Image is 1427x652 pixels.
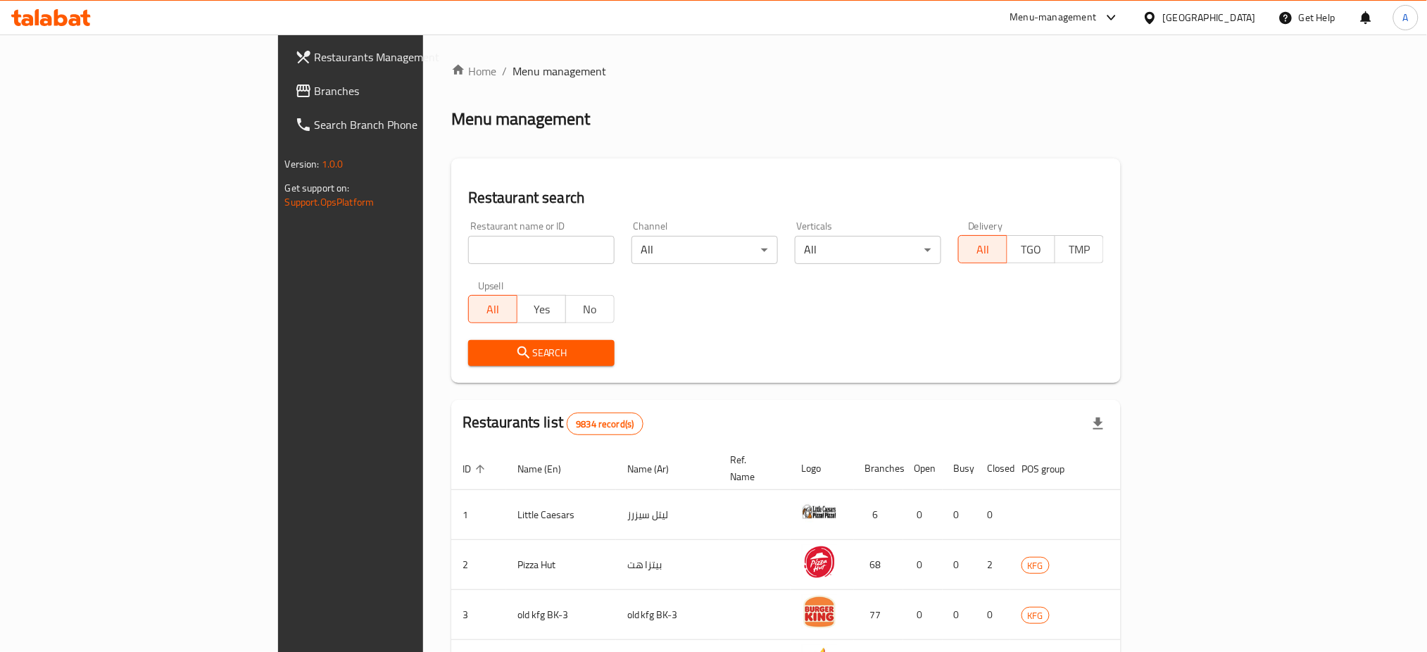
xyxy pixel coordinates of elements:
[616,490,719,540] td: ليتل سيزرز
[474,299,512,320] span: All
[1013,239,1050,260] span: TGO
[284,40,517,74] a: Restaurants Management
[478,281,504,291] label: Upsell
[468,236,615,264] input: Search for restaurant name or ID..
[463,460,489,477] span: ID
[903,590,943,640] td: 0
[1007,235,1056,263] button: TGO
[616,590,719,640] td: old kfg BK-3
[315,82,505,99] span: Branches
[506,490,616,540] td: Little Caesars
[795,236,941,264] div: All
[1403,10,1409,25] span: A
[854,540,903,590] td: 68
[285,179,350,197] span: Get support on:
[958,235,1007,263] button: All
[976,540,1010,590] td: 2
[468,340,615,366] button: Search
[284,108,517,142] a: Search Branch Phone
[943,590,976,640] td: 0
[572,299,609,320] span: No
[451,63,1121,80] nav: breadcrumb
[854,447,903,490] th: Branches
[517,295,566,323] button: Yes
[1163,10,1256,25] div: [GEOGRAPHIC_DATA]
[976,447,1010,490] th: Closed
[627,460,687,477] span: Name (Ar)
[943,490,976,540] td: 0
[903,447,943,490] th: Open
[517,460,579,477] span: Name (En)
[284,74,517,108] a: Branches
[315,116,505,133] span: Search Branch Phone
[1055,235,1104,263] button: TMP
[567,418,642,431] span: 9834 record(s)
[523,299,560,320] span: Yes
[854,590,903,640] td: 77
[565,295,615,323] button: No
[964,239,1002,260] span: All
[1022,558,1049,574] span: KFG
[463,412,643,435] h2: Restaurants list
[968,221,1003,231] label: Delivery
[791,447,854,490] th: Logo
[315,49,505,65] span: Restaurants Management
[322,155,344,173] span: 1.0.0
[976,490,1010,540] td: 0
[285,193,375,211] a: Support.OpsPlatform
[1022,608,1049,624] span: KFG
[285,155,320,173] span: Version:
[943,447,976,490] th: Busy
[943,540,976,590] td: 0
[1010,9,1097,26] div: Menu-management
[731,451,774,485] span: Ref. Name
[631,236,778,264] div: All
[506,540,616,590] td: Pizza Hut
[802,544,837,579] img: Pizza Hut
[616,540,719,590] td: بيتزا هت
[1021,460,1083,477] span: POS group
[903,540,943,590] td: 0
[506,590,616,640] td: old kfg BK-3
[468,295,517,323] button: All
[567,413,643,435] div: Total records count
[479,344,603,362] span: Search
[854,490,903,540] td: 6
[468,187,1105,208] h2: Restaurant search
[1081,407,1115,441] div: Export file
[1061,239,1098,260] span: TMP
[903,490,943,540] td: 0
[976,590,1010,640] td: 0
[451,108,590,130] h2: Menu management
[513,63,606,80] span: Menu management
[802,594,837,629] img: old kfg BK-3
[802,494,837,529] img: Little Caesars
